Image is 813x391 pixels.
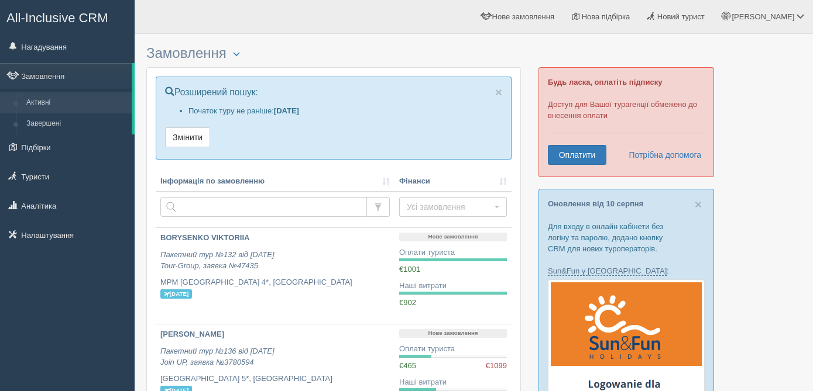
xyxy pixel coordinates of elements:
span: €902 [399,298,416,307]
i: Пакетний тур №132 від [DATE] Tour-Group, заявка №47435 [160,250,275,270]
a: BORYSENKO VIKTORIIA Пакетний тур №132 від [DATE]Tour-Group, заявка №47435 MPM [GEOGRAPHIC_DATA] 4... [156,228,395,324]
div: Наші витрати [399,281,507,292]
b: Будь ласка, оплатіть підписку [548,78,662,86]
a: Активні [21,92,132,113]
button: Змінити [165,127,210,147]
a: Оновлення від 10 серпня [548,199,643,208]
b: [PERSON_NAME] [160,330,224,338]
p: Нове замовлення [399,329,507,338]
span: €1099 [486,361,507,372]
i: Пакетний тур №136 від [DATE] Join UP, заявка №3780594 [160,347,275,366]
button: Усі замовлення [399,197,507,217]
p: Нове замовлення [399,233,507,241]
input: Пошук за номером замовлення, ПІБ або паспортом туриста [160,197,367,217]
button: Close [695,198,702,210]
span: All-Inclusive CRM [6,11,108,25]
b: BORYSENKO VIKTORIIA [160,233,249,242]
div: Оплати туриста [399,247,507,258]
span: × [695,198,702,211]
p: : [548,265,705,276]
span: €1001 [399,265,420,274]
a: Потрібна допомога [621,145,702,165]
div: Оплати туриста [399,344,507,355]
span: Усі замовлення [407,201,492,213]
span: €465 [399,361,416,370]
a: Фінанси [399,176,507,187]
a: Завершені [21,113,132,134]
p: Для входу в онлайн кабінети без логіну та паролю, додано кнопку CRM для нових туроператорів. [548,221,705,254]
span: Новий турист [657,12,705,21]
b: [DATE] [274,106,299,115]
h3: Замовлення [146,46,521,61]
a: Оплатити [548,145,606,165]
div: Наші витрати [399,377,507,388]
a: Close [495,86,502,98]
a: Sun&Fun у [GEOGRAPHIC_DATA] [548,267,667,276]
li: Початок туру не раніше: [188,105,502,116]
span: Нова підбірка [582,12,630,21]
span: [PERSON_NAME] [732,12,794,21]
span: [DATE] [160,289,192,299]
span: Нове замовлення [492,12,554,21]
p: MPM [GEOGRAPHIC_DATA] 4*, [GEOGRAPHIC_DATA] [160,277,390,299]
div: Доступ для Вашої турагенції обмежено до внесення оплати [538,67,714,177]
p: Розширений пошук: [165,86,502,99]
a: Інформація по замовленню [160,176,390,187]
span: × [495,85,502,99]
a: All-Inclusive CRM [1,1,134,33]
